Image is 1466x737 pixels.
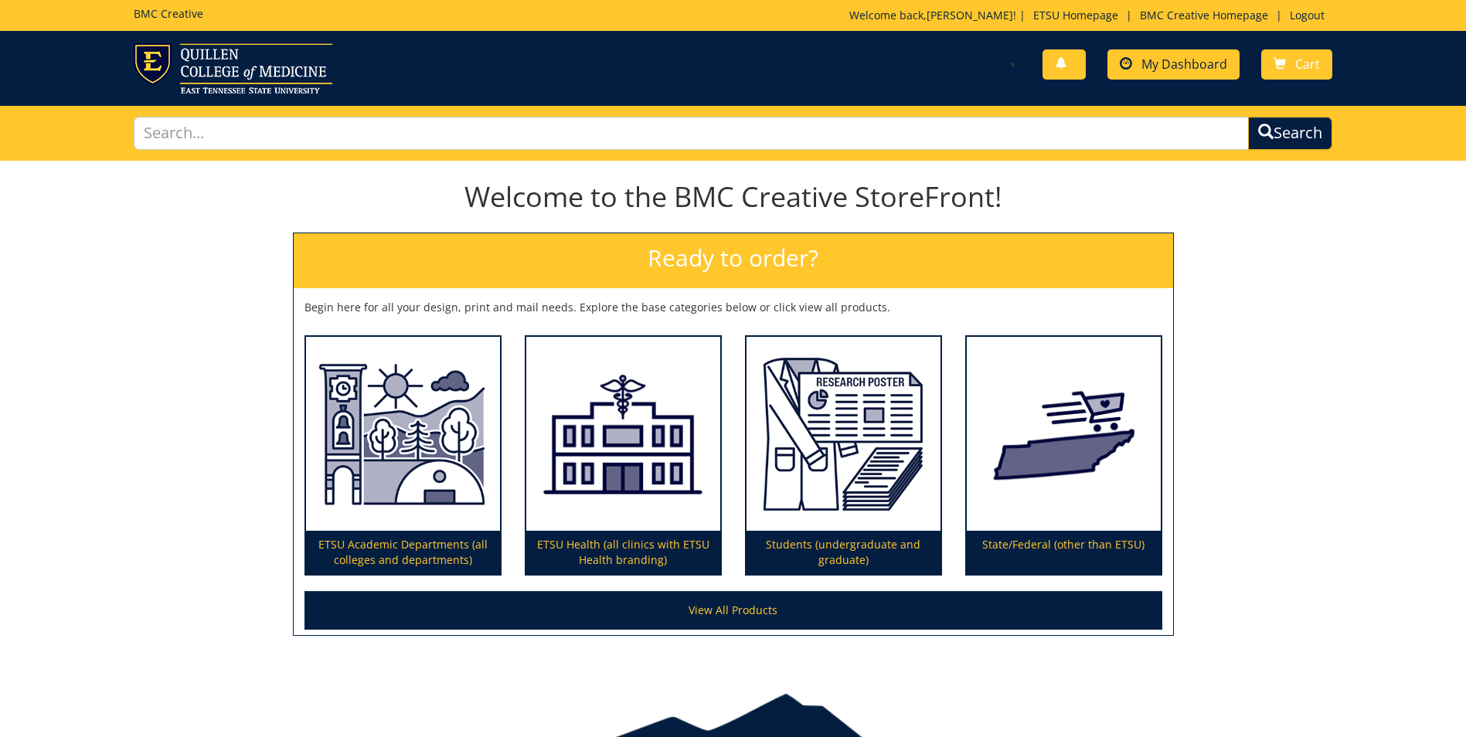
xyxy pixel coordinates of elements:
span: Cart [1295,56,1320,73]
img: Students (undergraduate and graduate) [747,337,940,532]
h1: Welcome to the BMC Creative StoreFront! [293,182,1174,212]
a: Cart [1261,49,1332,80]
a: [PERSON_NAME] [927,8,1013,22]
a: ETSU Health (all clinics with ETSU Health branding) [526,337,720,575]
a: State/Federal (other than ETSU) [967,337,1161,575]
img: State/Federal (other than ETSU) [967,337,1161,532]
input: Search... [134,117,1249,150]
p: ETSU Health (all clinics with ETSU Health branding) [526,531,720,574]
a: ETSU Homepage [1026,8,1126,22]
h5: BMC Creative [134,8,203,19]
a: My Dashboard [1107,49,1240,80]
a: Logout [1282,8,1332,22]
a: Students (undergraduate and graduate) [747,337,940,575]
h2: Ready to order? [294,233,1173,288]
span: My Dashboard [1141,56,1227,73]
p: ETSU Academic Departments (all colleges and departments) [306,531,500,574]
p: Students (undergraduate and graduate) [747,531,940,574]
button: Search [1248,117,1332,150]
img: ETSU logo [134,43,332,93]
p: State/Federal (other than ETSU) [967,531,1161,574]
a: BMC Creative Homepage [1132,8,1276,22]
a: View All Products [304,591,1162,630]
img: ETSU Health (all clinics with ETSU Health branding) [526,337,720,532]
img: ETSU Academic Departments (all colleges and departments) [306,337,500,532]
p: Welcome back, ! | | | [849,8,1332,23]
a: ETSU Academic Departments (all colleges and departments) [306,337,500,575]
p: Begin here for all your design, print and mail needs. Explore the base categories below or click ... [304,300,1162,315]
